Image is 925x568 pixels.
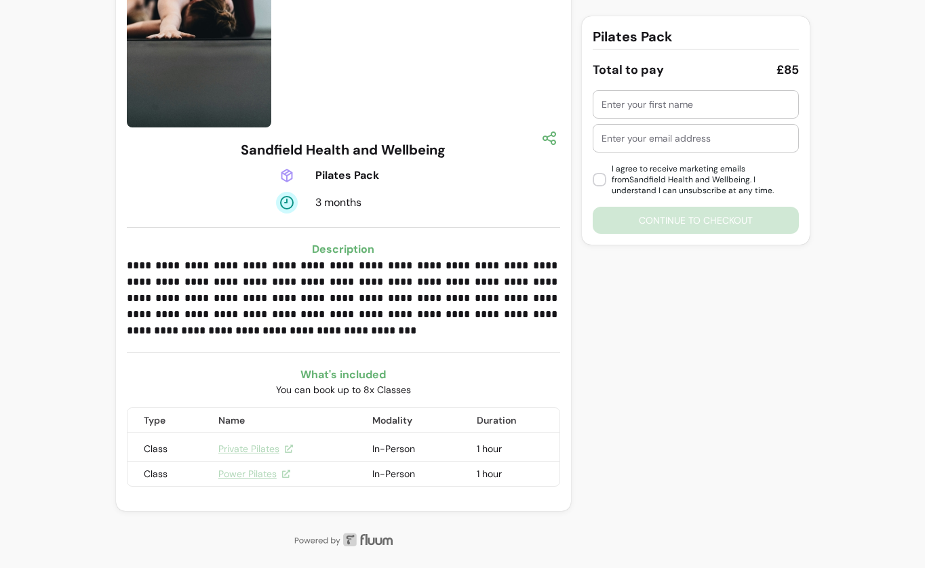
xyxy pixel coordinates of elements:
[356,408,460,433] th: Modality
[315,167,410,184] div: Pilates Pack
[127,367,560,383] h3: What's included
[127,408,202,433] th: Type
[127,241,560,258] h3: Description
[127,383,560,397] h3: You can book up to 8x Classes
[593,27,673,46] h3: Pilates Pack
[218,467,290,481] a: Power Pilates
[372,468,415,480] span: In-Person
[116,533,571,546] img: powered by Fluum
[144,468,168,480] span: Class
[202,408,356,433] th: Name
[776,60,799,79] div: £85
[460,408,559,433] th: Duration
[372,443,415,455] span: In-Person
[477,468,502,480] span: 1 hour
[477,443,502,455] span: 1 hour
[241,140,446,159] h3: Sandfield Health and Wellbeing
[602,98,790,111] input: Enter your first name
[218,442,293,455] a: Private Pilates
[315,195,382,211] div: 3 months
[593,60,664,79] div: Total to pay
[144,443,168,455] span: Class
[602,131,790,145] input: Enter your email address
